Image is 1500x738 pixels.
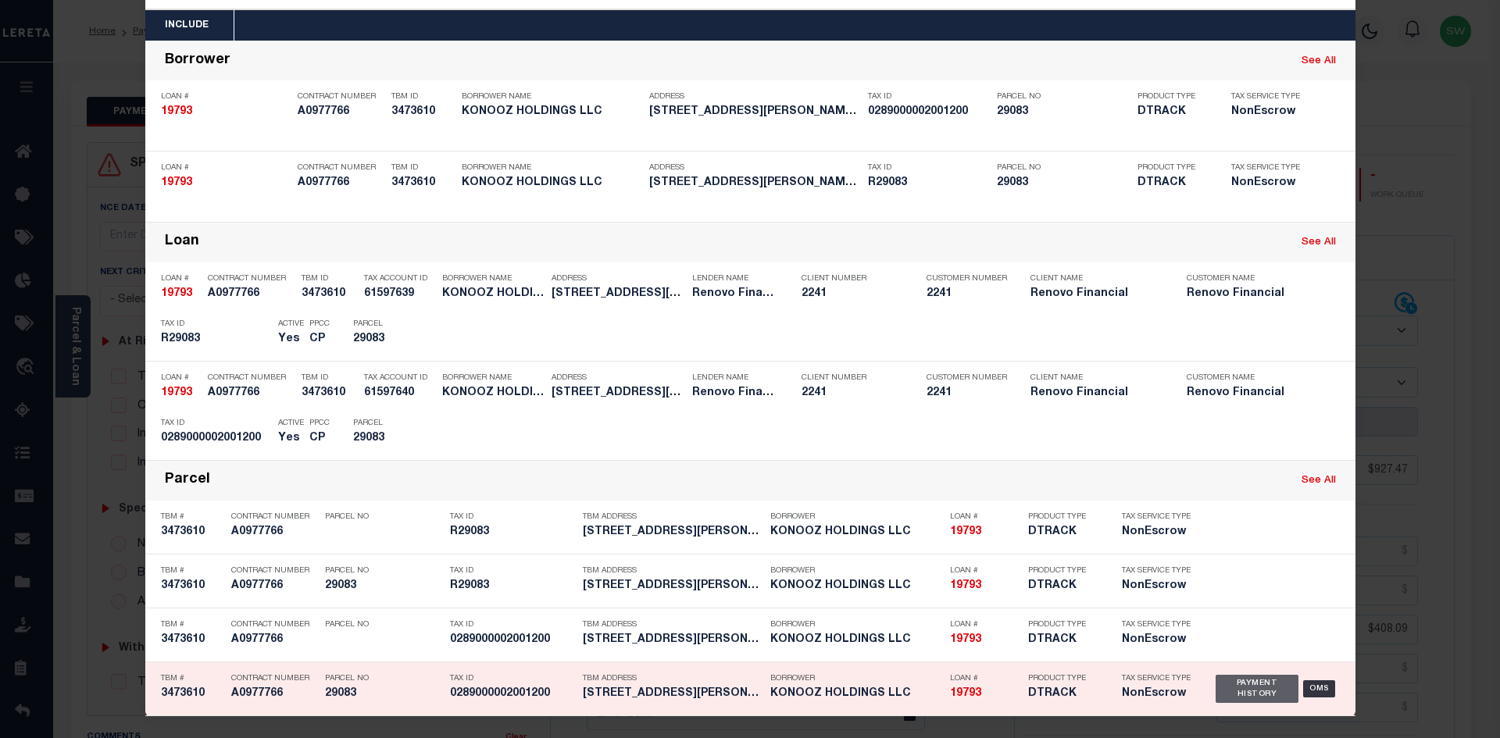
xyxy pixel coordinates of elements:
[450,512,575,522] p: Tax ID
[802,373,903,383] p: Client Number
[1028,579,1098,593] h5: DTRACK
[165,472,210,490] div: Parcel
[161,106,192,117] strong: 19793
[161,579,223,593] h5: 3473610
[770,566,942,576] p: Borrower
[552,373,684,383] p: Address
[231,526,317,539] h5: A0977766
[353,333,423,346] h5: 29083
[997,92,1130,102] p: Parcel No
[161,274,200,283] p: Loan #
[1028,674,1098,683] p: Product Type
[950,688,981,699] strong: 19793
[1216,675,1299,703] div: Payment History
[278,319,304,329] p: Active
[391,92,454,102] p: TBM ID
[770,512,942,522] p: Borrower
[442,274,544,283] p: Borrower Name
[161,333,270,346] h5: R29083
[462,92,641,102] p: Borrower Name
[927,274,1007,283] p: Customer Number
[950,566,1020,576] p: Loan #
[1028,620,1098,629] p: Product Type
[1122,526,1192,539] h5: NonEscrow
[1122,579,1192,593] h5: NonEscrow
[450,674,575,683] p: Tax ID
[231,579,317,593] h5: A0977766
[309,333,330,346] h5: CP
[1122,512,1192,522] p: Tax Service Type
[649,176,860,190] h5: 401 W ADAMS ST # 403 Pleasanto...
[161,319,270,329] p: Tax ID
[364,287,434,301] h5: 61597639
[353,432,423,445] h5: 29083
[161,633,223,647] h5: 3473610
[442,373,544,383] p: Borrower Name
[1028,526,1098,539] h5: DTRACK
[1030,287,1163,301] h5: Renovo Financial
[1028,566,1098,576] p: Product Type
[802,387,903,400] h5: 2241
[649,163,860,173] p: Address
[161,387,192,398] strong: 19793
[325,674,442,683] p: Parcel No
[161,177,192,188] strong: 19793
[552,387,684,400] h5: 401/403 West Adams Street Pleas...
[1137,92,1208,102] p: Product Type
[1122,633,1192,647] h5: NonEscrow
[802,287,903,301] h5: 2241
[692,387,778,400] h5: Renovo Financial
[583,633,762,647] h5: 401 W ADAMS ST # 403 Pleasanto...
[161,419,270,428] p: Tax ID
[161,105,290,119] h5: 19793
[770,633,942,647] h5: KONOOZ HOLDINGS LLC
[325,512,442,522] p: Parcel No
[950,674,1020,683] p: Loan #
[583,620,762,629] p: TBM Address
[298,176,384,190] h5: A0977766
[950,512,1020,522] p: Loan #
[353,319,423,329] p: Parcel
[868,105,989,119] h5: 0289000002001200
[161,387,200,400] h5: 19793
[583,512,762,522] p: TBM Address
[649,105,860,119] h5: 401 W ADAMS ST # 403 Pleasanto...
[1028,687,1098,701] h5: DTRACK
[231,512,317,522] p: Contract Number
[450,526,575,539] h5: R29083
[231,566,317,576] p: Contract Number
[950,687,1020,701] h5: 19793
[161,92,290,102] p: Loan #
[450,579,575,593] h5: R29083
[161,373,200,383] p: Loan #
[161,512,223,522] p: TBM #
[1231,163,1309,173] p: Tax Service Type
[450,620,575,629] p: Tax ID
[927,287,1005,301] h5: 2241
[364,387,434,400] h5: 61597640
[1122,566,1192,576] p: Tax Service Type
[462,163,641,173] p: Borrower Name
[1137,105,1208,119] h5: DTRACK
[1137,176,1208,190] h5: DTRACK
[950,633,1020,647] h5: 19793
[583,526,762,539] h5: 401 W ADAMS ST # 403 Pleasanto...
[442,387,544,400] h5: KONOOZ HOLDINGS LLC
[231,620,317,629] p: Contract Number
[1187,387,1320,400] h5: Renovo Financial
[462,176,641,190] h5: KONOOZ HOLDINGS LLC
[298,163,384,173] p: Contract Number
[302,373,356,383] p: TBM ID
[583,566,762,576] p: TBM Address
[1303,680,1335,697] div: OMS
[450,633,575,647] h5: 0289000002001200
[868,176,989,190] h5: R29083
[278,432,302,445] h5: Yes
[1231,105,1309,119] h5: NonEscrow
[692,287,778,301] h5: Renovo Financial
[161,687,223,701] h5: 3473610
[583,674,762,683] p: TBM Address
[950,620,1020,629] p: Loan #
[1187,373,1320,383] p: Customer Name
[364,274,434,283] p: Tax Account ID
